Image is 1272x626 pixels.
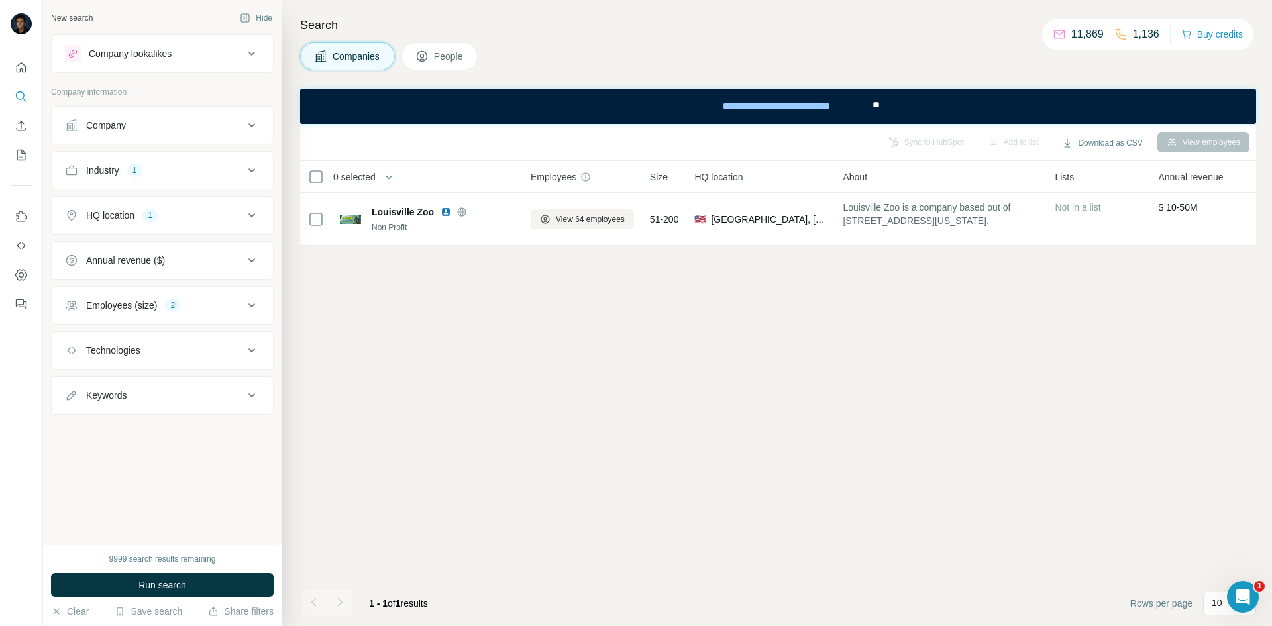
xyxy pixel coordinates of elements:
div: 2 [165,299,180,311]
div: 9999 search results remaining [109,553,216,565]
span: Not in a list [1055,202,1100,213]
span: Run search [138,578,186,592]
p: 11,869 [1071,26,1104,42]
div: Employees (size) [86,299,157,312]
h4: Search [300,16,1256,34]
button: Run search [51,573,274,597]
button: Download as CSV [1053,133,1151,153]
span: Louisville Zoo is a company based out of [STREET_ADDRESS][US_STATE]. [843,201,1039,227]
span: Louisville Zoo [372,205,434,219]
span: Employees [531,170,576,183]
button: Company lookalikes [52,38,273,70]
p: Company information [51,86,274,98]
button: Dashboard [11,263,32,287]
span: View 64 employees [556,213,625,225]
button: Clear [51,605,89,618]
span: Annual revenue [1158,170,1223,183]
div: 1 [127,164,142,176]
button: Industry1 [52,154,273,186]
button: Keywords [52,380,273,411]
div: Industry [86,164,119,177]
button: Use Surfe API [11,234,32,258]
iframe: Intercom live chat [1227,581,1259,613]
img: Logo of Louisville Zoo [340,215,361,224]
p: 1,136 [1133,26,1159,42]
div: Technologies [86,344,140,357]
button: Company [52,109,273,141]
button: Enrich CSV [11,114,32,138]
span: Companies [333,50,381,63]
span: $ 10-50M [1158,202,1197,213]
iframe: Banner [300,89,1256,124]
span: About [843,170,867,183]
div: Non Profit [372,221,515,233]
span: of [388,598,396,609]
button: Share filters [208,605,274,618]
span: 1 - 1 [369,598,388,609]
button: Buy credits [1181,25,1243,44]
span: 🇺🇸 [694,213,706,226]
div: Annual revenue ($) [86,254,165,267]
button: Hide [231,8,282,28]
div: Company lookalikes [89,47,172,60]
button: Use Surfe on LinkedIn [11,205,32,229]
span: 0 selected [333,170,376,183]
button: HQ location1 [52,199,273,231]
span: [GEOGRAPHIC_DATA], [US_STATE] [711,213,827,226]
div: New search [51,12,93,24]
button: Save search [115,605,182,618]
span: Size [650,170,668,183]
span: 1 [1254,581,1265,592]
span: results [369,598,428,609]
button: My lists [11,143,32,167]
p: 10 [1212,596,1222,609]
div: HQ location [86,209,134,222]
span: Lists [1055,170,1074,183]
span: HQ location [694,170,743,183]
button: Employees (size)2 [52,289,273,321]
span: 51-200 [650,213,679,226]
button: View 64 employees [531,209,634,229]
div: Keywords [86,389,127,402]
span: 1 [396,598,401,609]
button: Annual revenue ($) [52,244,273,276]
div: 1 [142,209,158,221]
div: Company [86,119,126,132]
button: Search [11,85,32,109]
button: Quick start [11,56,32,79]
button: Technologies [52,335,273,366]
button: Feedback [11,292,32,316]
span: Rows per page [1130,597,1192,610]
span: People [434,50,464,63]
img: LinkedIn logo [441,207,451,217]
img: Avatar [11,13,32,34]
